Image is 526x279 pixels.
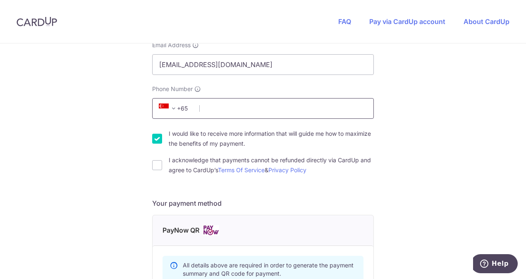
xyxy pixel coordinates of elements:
a: Terms Of Service [218,166,265,173]
img: Cards logo [203,225,219,236]
span: +65 [159,103,179,113]
a: FAQ [338,17,351,26]
label: I would like to receive more information that will guide me how to maximize the benefits of my pa... [169,129,374,149]
a: Privacy Policy [268,166,306,173]
img: CardUp [17,17,57,26]
input: Email address [152,54,374,75]
a: Pay via CardUp account [369,17,445,26]
span: Phone Number [152,85,193,93]
a: About CardUp [464,17,509,26]
span: PayNow QR [163,225,199,236]
span: All details above are required in order to generate the payment summary and QR code for payment. [183,262,354,277]
span: Email Address [152,41,191,49]
h5: Your payment method [152,198,374,208]
span: +65 [156,103,194,113]
label: I acknowledge that payments cannot be refunded directly via CardUp and agree to CardUp’s & [169,155,374,175]
iframe: Opens a widget where you can find more information [473,254,518,275]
